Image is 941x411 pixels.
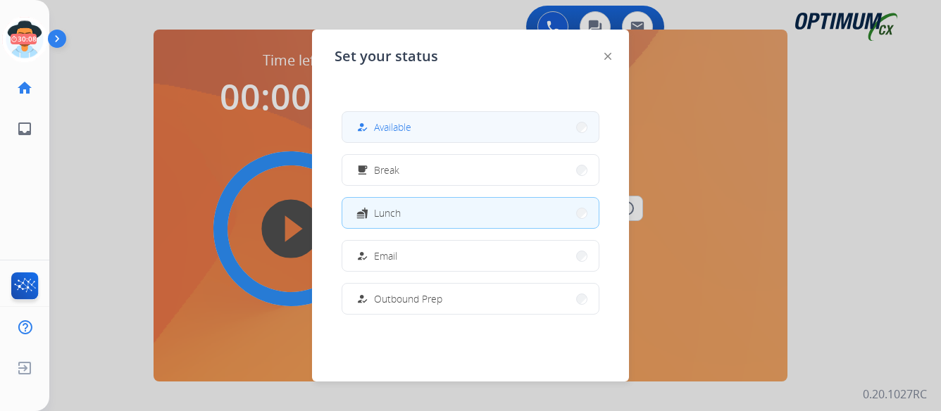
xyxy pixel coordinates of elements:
span: Set your status [335,46,438,66]
mat-icon: inbox [16,120,33,137]
button: Break [342,155,599,185]
mat-icon: free_breakfast [356,164,368,176]
img: close-button [604,53,611,60]
mat-icon: fastfood [356,207,368,219]
button: Outbound Prep [342,284,599,314]
button: Available [342,112,599,142]
span: Lunch [374,205,401,220]
span: Email [374,248,397,263]
mat-icon: how_to_reg [356,121,368,133]
mat-icon: how_to_reg [356,293,368,305]
p: 0.20.1027RC [863,386,927,403]
button: Email [342,241,599,271]
span: Break [374,163,399,177]
button: Lunch [342,198,599,228]
mat-icon: home [16,80,33,96]
span: Outbound Prep [374,291,442,306]
mat-icon: how_to_reg [356,250,368,262]
span: Available [374,120,411,134]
